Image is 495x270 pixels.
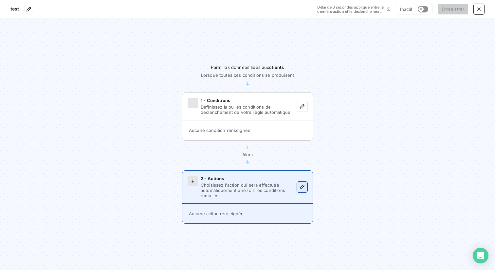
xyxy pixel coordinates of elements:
span: Choisissez l'action qui sera effectuée automatiquement une fois les conditions remplies. [201,182,297,198]
span: 1 - Conditions [201,98,230,103]
div: Open Intercom Messenger [473,248,488,263]
span: Aucune action renseignée [189,211,244,216]
button: Enregistrer [438,4,468,14]
span: test [10,6,19,11]
span: 2 - Actions [201,176,224,181]
span: Alors [242,149,253,158]
span: Inactif [400,7,412,12]
span: Lorsque toutes ces conditions se produisent [201,73,294,78]
span: Délai de 3 secondes appliqué entre la dernière action et le déclenchement. [317,5,384,14]
span: Parmi les données liées aux [211,65,284,70]
span: Définissez la ou les conditions de déclenchement de votre règle automatique [201,104,297,115]
span: Aucune condition renseignée [189,128,250,133]
span: clients [269,65,284,70]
